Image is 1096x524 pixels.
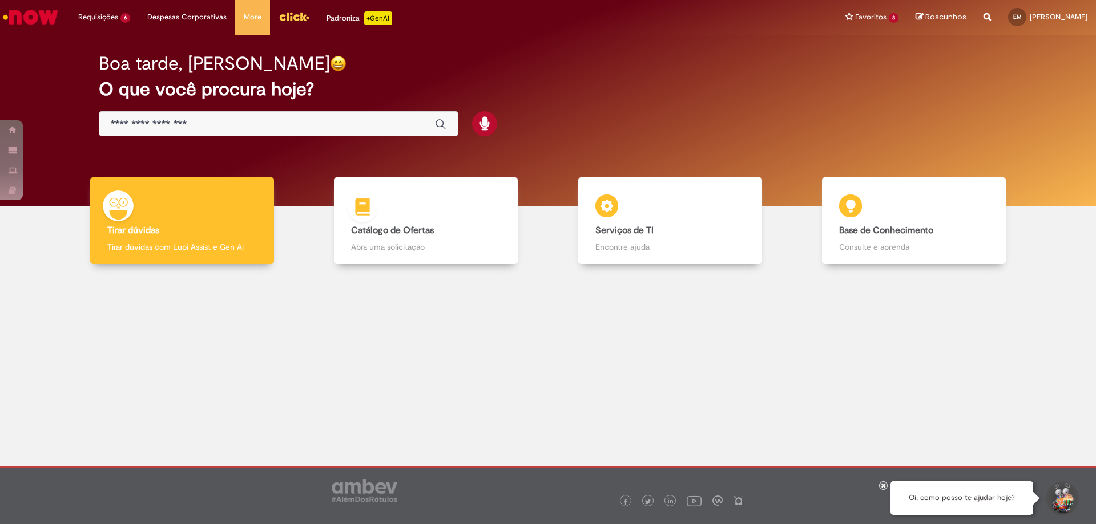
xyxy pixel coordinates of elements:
b: Tirar dúvidas [107,225,159,236]
span: 3 [889,13,898,23]
img: logo_footer_facebook.png [623,499,628,505]
a: Tirar dúvidas Tirar dúvidas com Lupi Assist e Gen Ai [60,177,304,265]
img: logo_footer_ambev_rotulo_gray.png [332,479,397,502]
span: Favoritos [855,11,887,23]
span: [PERSON_NAME] [1030,12,1087,22]
p: +GenAi [364,11,392,25]
b: Base de Conhecimento [839,225,933,236]
h2: Boa tarde, [PERSON_NAME] [99,54,330,74]
span: Rascunhos [925,11,966,22]
p: Abra uma solicitação [351,241,501,253]
p: Tirar dúvidas com Lupi Assist e Gen Ai [107,241,257,253]
img: logo_footer_workplace.png [712,495,723,506]
a: Rascunhos [916,12,966,23]
a: Serviços de TI Encontre ajuda [548,177,792,265]
img: logo_footer_twitter.png [645,499,651,505]
button: Iniciar Conversa de Suporte [1045,481,1079,515]
img: ServiceNow [1,6,60,29]
span: EM [1013,13,1022,21]
span: Despesas Corporativas [147,11,227,23]
div: Oi, como posso te ajudar hoje? [890,481,1033,515]
a: Catálogo de Ofertas Abra uma solicitação [304,177,549,265]
a: Base de Conhecimento Consulte e aprenda [792,177,1037,265]
img: click_logo_yellow_360x200.png [279,8,309,25]
img: logo_footer_naosei.png [734,495,744,506]
h2: O que você procura hoje? [99,79,998,99]
b: Serviços de TI [595,225,654,236]
img: happy-face.png [330,55,346,72]
span: Requisições [78,11,118,23]
b: Catálogo de Ofertas [351,225,434,236]
p: Consulte e aprenda [839,241,989,253]
div: Padroniza [327,11,392,25]
span: More [244,11,261,23]
span: 6 [120,13,130,23]
p: Encontre ajuda [595,241,745,253]
img: logo_footer_youtube.png [687,493,702,508]
img: logo_footer_linkedin.png [668,498,674,505]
